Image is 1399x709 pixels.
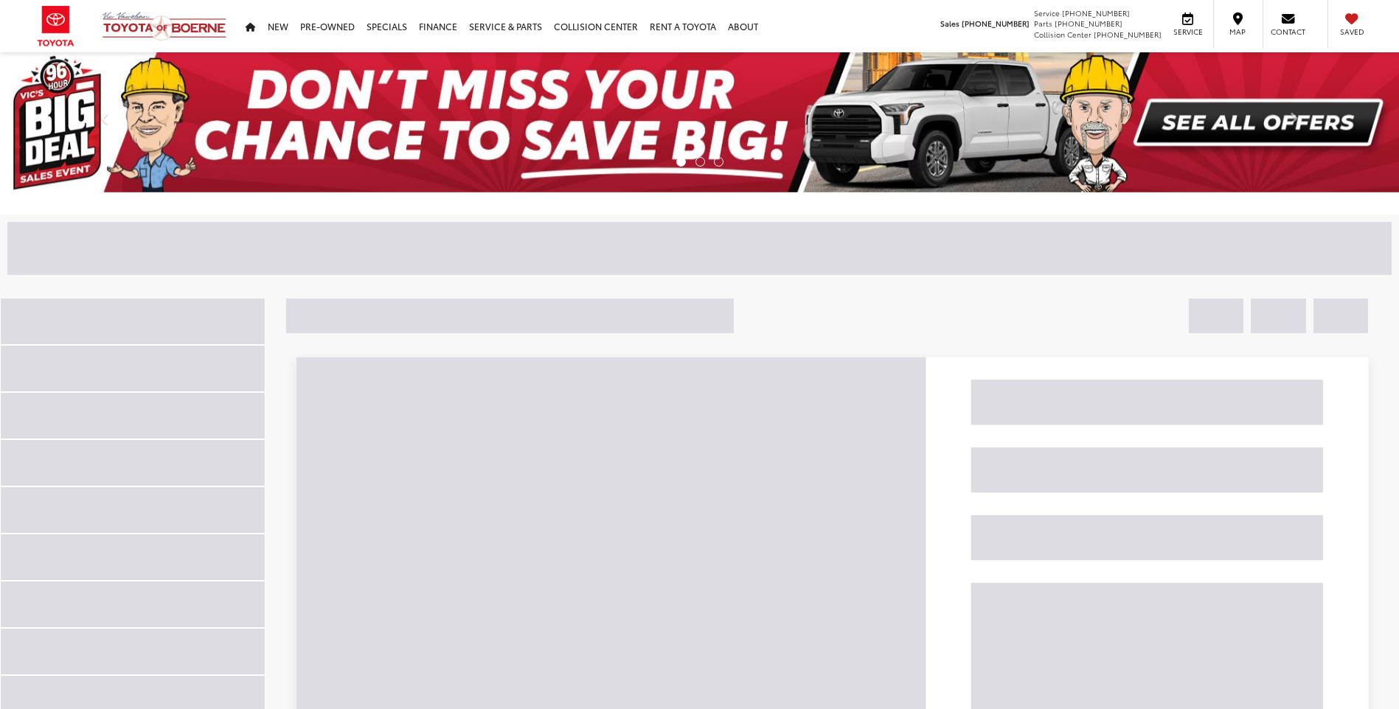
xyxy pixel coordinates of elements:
span: [PHONE_NUMBER] [962,18,1030,29]
span: Collision Center [1034,29,1091,40]
span: [PHONE_NUMBER] [1094,29,1162,40]
span: [PHONE_NUMBER] [1055,18,1122,29]
span: Map [1221,27,1254,37]
span: Sales [940,18,959,29]
span: Service [1034,7,1060,18]
span: [PHONE_NUMBER] [1062,7,1130,18]
span: Service [1171,27,1204,37]
span: Saved [1336,27,1368,37]
span: Parts [1034,18,1052,29]
img: Vic Vaughan Toyota of Boerne [102,11,227,41]
span: Contact [1271,27,1305,37]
